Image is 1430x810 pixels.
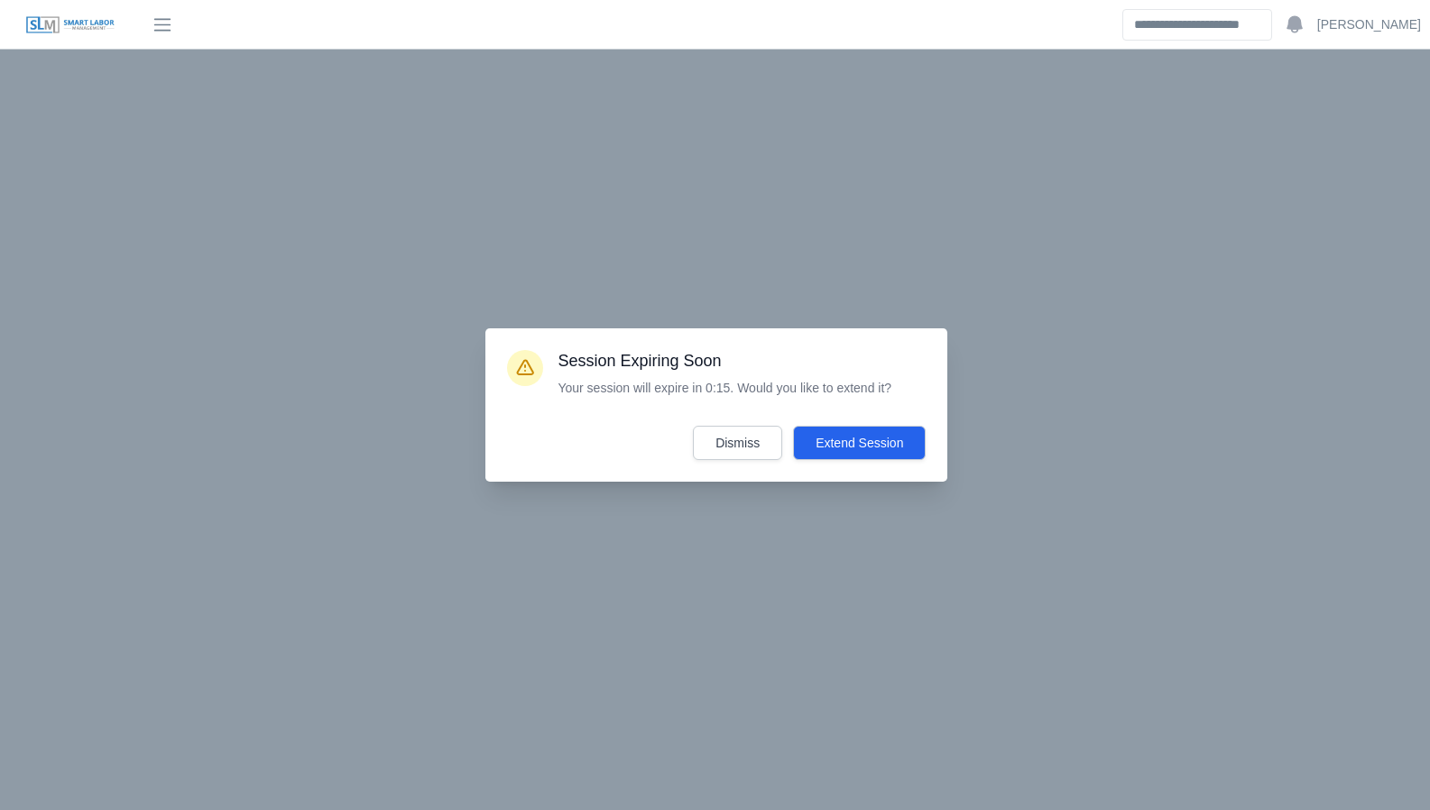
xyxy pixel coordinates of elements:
img: SLM Logo [25,15,115,35]
button: Extend Session [793,426,926,460]
h3: Session Expiring Soon [558,350,891,372]
button: Dismiss [693,426,782,460]
input: Search [1122,9,1272,41]
a: [PERSON_NAME] [1317,15,1421,34]
p: Your session will expire in 0:15. Would you like to extend it? [558,379,891,397]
